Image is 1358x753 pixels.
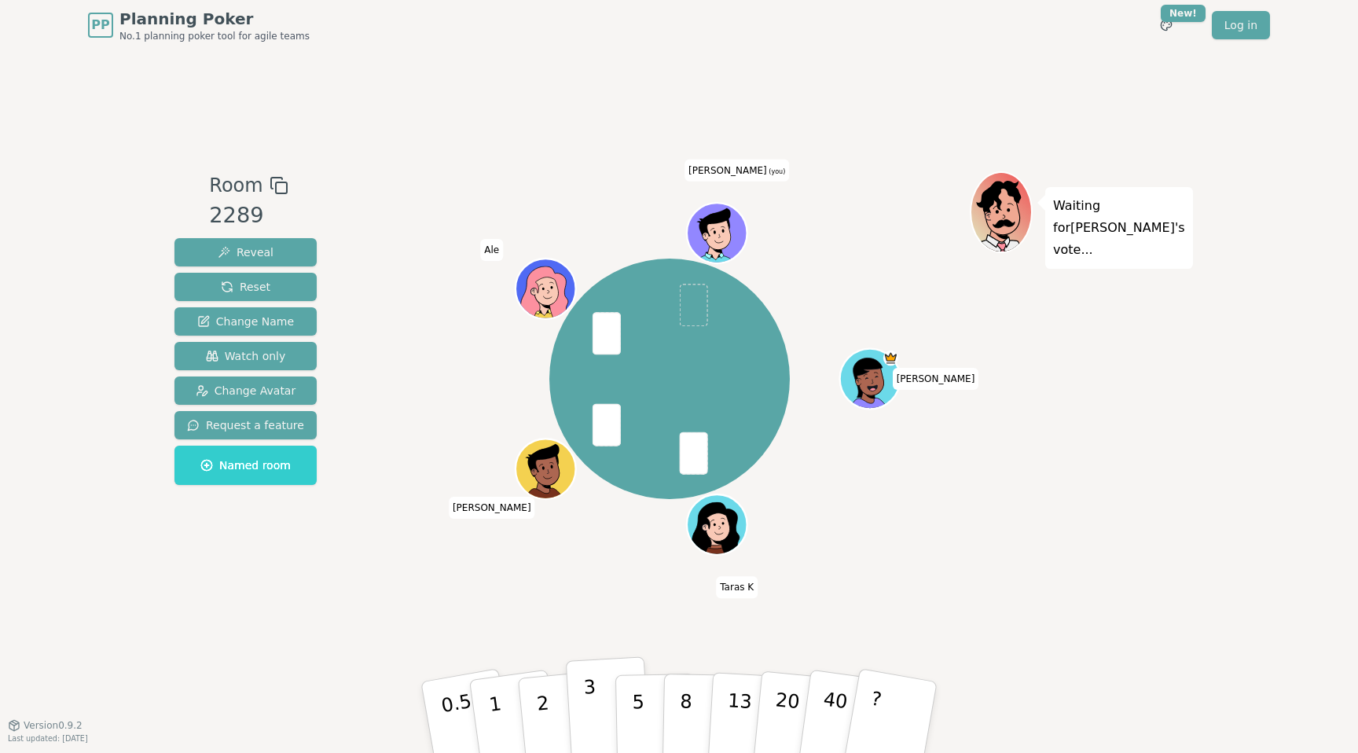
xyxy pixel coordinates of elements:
[767,168,786,175] span: (you)
[688,205,745,262] button: Click to change your avatar
[893,368,979,390] span: Click to change your name
[8,719,83,732] button: Version0.9.2
[209,171,262,200] span: Room
[174,342,317,370] button: Watch only
[174,273,317,301] button: Reset
[174,376,317,405] button: Change Avatar
[119,8,310,30] span: Planning Poker
[1152,11,1180,39] button: New!
[1161,5,1206,22] div: New!
[91,16,109,35] span: PP
[196,383,296,399] span: Change Avatar
[119,30,310,42] span: No.1 planning poker tool for agile teams
[174,307,317,336] button: Change Name
[174,446,317,485] button: Named room
[218,244,273,260] span: Reveal
[200,457,291,473] span: Named room
[197,314,294,329] span: Change Name
[221,279,270,295] span: Reset
[1053,195,1185,261] p: Waiting for [PERSON_NAME] 's vote...
[174,411,317,439] button: Request a feature
[88,8,310,42] a: PPPlanning PokerNo.1 planning poker tool for agile teams
[449,497,535,519] span: Click to change your name
[8,734,88,743] span: Last updated: [DATE]
[187,417,304,433] span: Request a feature
[883,351,897,365] span: Dan is the host
[174,238,317,266] button: Reveal
[716,576,758,598] span: Click to change your name
[24,719,83,732] span: Version 0.9.2
[480,239,503,261] span: Click to change your name
[206,348,286,364] span: Watch only
[1212,11,1270,39] a: Log in
[685,160,789,182] span: Click to change your name
[209,200,288,232] div: 2289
